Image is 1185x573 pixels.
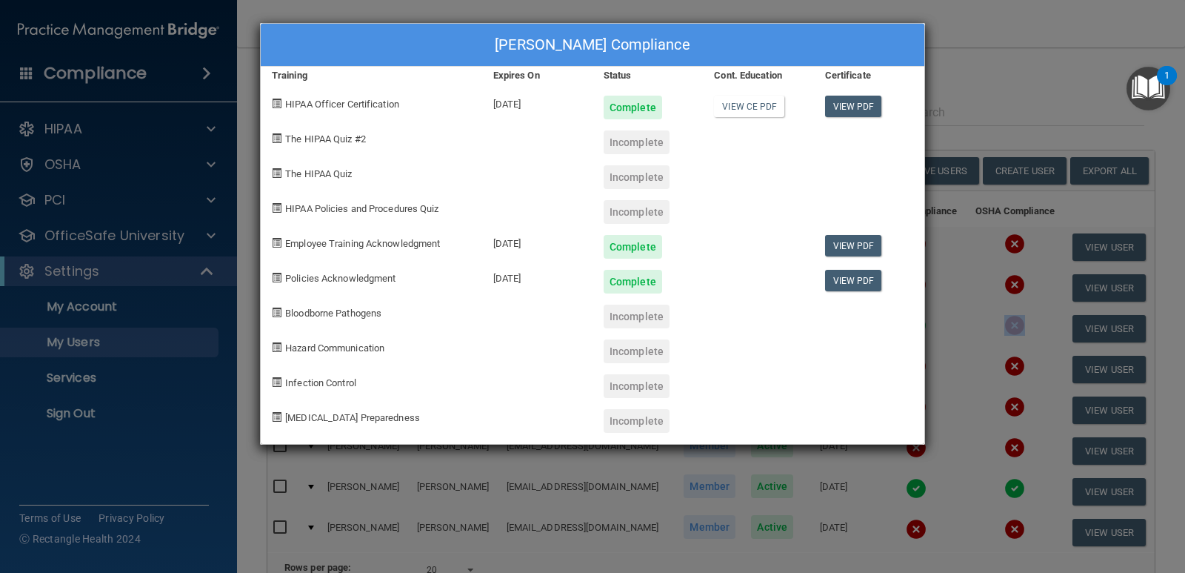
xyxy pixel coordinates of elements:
[285,133,366,145] span: The HIPAA Quiz #2
[604,409,670,433] div: Incomplete
[285,203,438,214] span: HIPAA Policies and Procedures Quiz
[482,224,592,259] div: [DATE]
[703,67,813,85] div: Cont. Education
[592,67,703,85] div: Status
[825,96,882,117] a: View PDF
[285,412,420,423] span: [MEDICAL_DATA] Preparedness
[482,67,592,85] div: Expires On
[604,235,662,259] div: Complete
[285,168,352,179] span: The HIPAA Quiz
[1164,76,1169,95] div: 1
[825,235,882,256] a: View PDF
[285,377,356,388] span: Infection Control
[1126,67,1170,110] button: Open Resource Center, 1 new notification
[714,96,784,117] a: View CE PDF
[285,99,399,110] span: HIPAA Officer Certification
[261,24,924,67] div: [PERSON_NAME] Compliance
[825,270,882,291] a: View PDF
[482,259,592,294] div: [DATE]
[604,340,670,363] div: Incomplete
[285,273,395,284] span: Policies Acknowledgment
[604,130,670,154] div: Incomplete
[285,342,384,354] span: Hazard Communication
[814,67,924,85] div: Certificate
[604,200,670,224] div: Incomplete
[285,238,440,249] span: Employee Training Acknowledgment
[482,85,592,119] div: [DATE]
[604,96,662,119] div: Complete
[604,305,670,328] div: Incomplete
[261,67,482,85] div: Training
[604,374,670,398] div: Incomplete
[604,270,662,294] div: Complete
[604,165,670,189] div: Incomplete
[285,308,381,319] span: Bloodborne Pathogens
